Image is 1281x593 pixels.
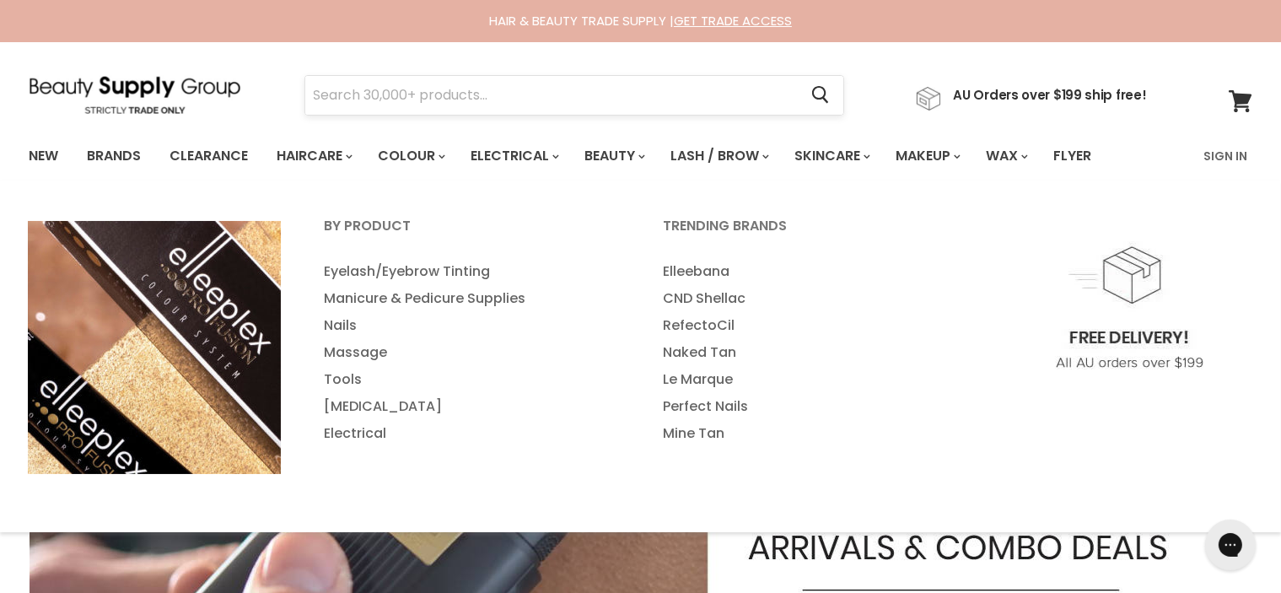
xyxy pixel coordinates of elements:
[643,258,978,285] a: Elleebana
[643,393,978,420] a: Perfect Nails
[643,366,978,393] a: Le Marque
[643,339,978,366] a: Naked Tan
[1194,138,1258,174] a: Sign In
[783,138,880,174] a: Skincare
[304,258,639,285] a: Eyelash/Eyebrow Tinting
[459,138,569,174] a: Electrical
[304,75,844,116] form: Product
[884,138,971,174] a: Makeup
[304,366,639,393] a: Tools
[75,138,154,174] a: Brands
[974,138,1038,174] a: Wax
[643,420,978,447] a: Mine Tan
[8,132,1273,181] nav: Main
[799,76,843,115] button: Search
[1041,138,1105,174] a: Flyer
[8,13,1273,30] div: HAIR & BEAUTY TRADE SUPPLY |
[158,138,261,174] a: Clearance
[643,213,978,255] a: Trending Brands
[17,132,1149,181] ul: Main menu
[304,258,639,447] ul: Main menu
[643,258,978,447] ul: Main menu
[304,420,639,447] a: Electrical
[573,138,655,174] a: Beauty
[304,285,639,312] a: Manicure & Pedicure Supplies
[643,285,978,312] a: CND Shellac
[304,393,639,420] a: [MEDICAL_DATA]
[265,138,363,174] a: Haircare
[674,12,792,30] a: GET TRADE ACCESS
[643,312,978,339] a: RefectoCil
[366,138,455,174] a: Colour
[305,76,799,115] input: Search
[17,138,72,174] a: New
[659,138,779,174] a: Lash / Brow
[304,312,639,339] a: Nails
[1197,514,1264,576] iframe: Gorgias live chat messenger
[304,339,639,366] a: Massage
[304,213,639,255] a: By Product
